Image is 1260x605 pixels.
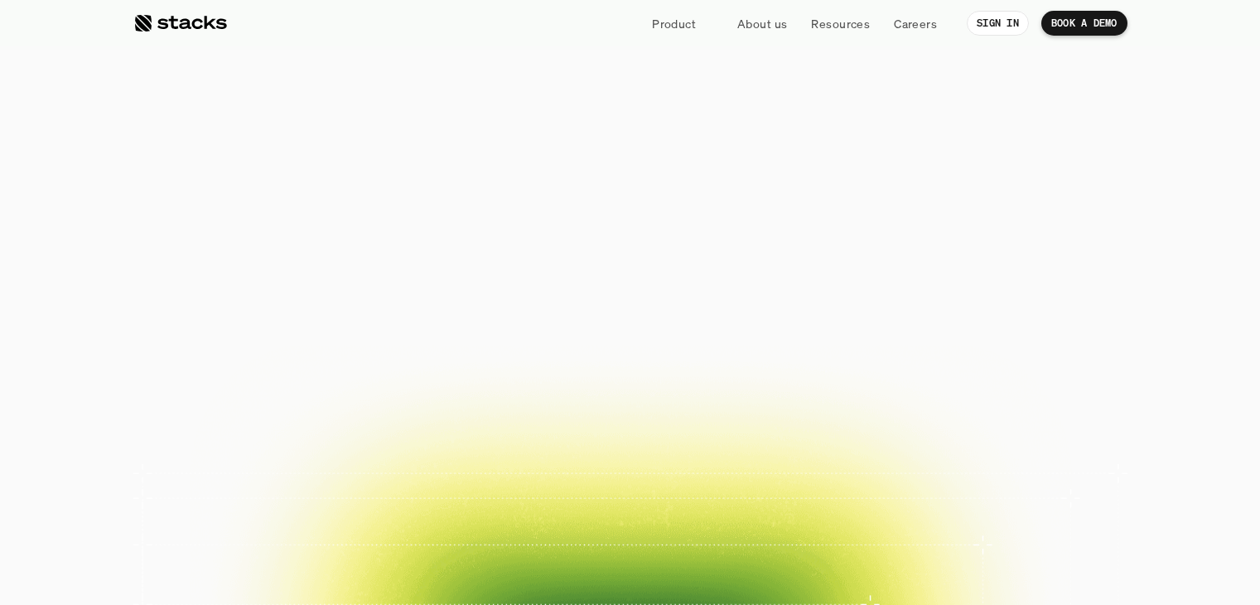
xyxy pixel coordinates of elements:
[756,123,929,194] span: close.
[737,15,787,32] p: About us
[727,8,797,38] a: About us
[1051,17,1118,29] p: BOOK A DEMO
[331,123,456,194] span: The
[652,15,696,32] p: Product
[433,194,826,265] span: Reimagined.
[894,15,937,32] p: Careers
[466,352,610,392] a: BOOK A DEMO
[618,352,795,392] a: EXPLORE PRODUCT
[471,123,742,194] span: financial
[645,361,767,383] p: EXPLORE PRODUCT
[493,361,582,383] p: BOOK A DEMO
[801,8,880,38] a: Resources
[977,17,1019,29] p: SIGN IN
[884,8,947,38] a: Careers
[1041,11,1127,36] a: BOOK A DEMO
[811,15,870,32] p: Resources
[967,11,1029,36] a: SIGN IN
[433,283,827,332] p: Close your books faster, smarter, and risk-free with Stacks, the AI tool for accounting teams.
